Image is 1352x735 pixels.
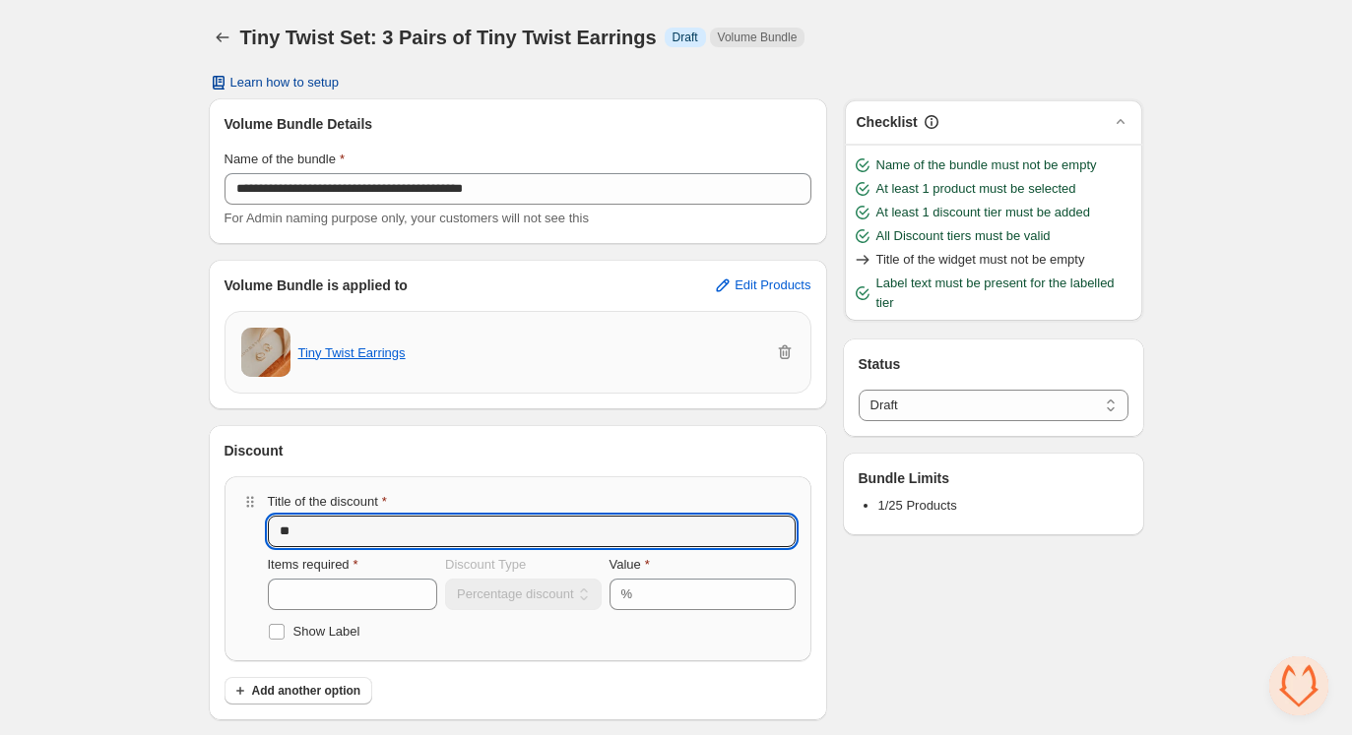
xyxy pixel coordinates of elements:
[876,274,1134,313] span: Label text must be present for the labelled tier
[240,26,657,49] h1: Tiny Twist Set: 3 Pairs of Tiny Twist Earrings
[225,114,811,134] h3: Volume Bundle Details
[225,276,408,295] h3: Volume Bundle is applied to
[876,155,1097,175] span: Name of the bundle must not be empty
[225,441,284,460] h3: Discount
[876,203,1091,222] span: At least 1 discount tier must be added
[209,24,236,51] button: Back
[197,69,352,96] button: Learn how to setup
[1269,656,1328,715] div: Open chat
[876,179,1076,199] span: At least 1 product must be selected
[241,318,290,387] img: Tiny Twist Earrings
[876,250,1085,270] span: Title of the widget must not be empty
[673,30,698,45] span: Draft
[610,555,650,575] label: Value
[701,270,822,301] button: Edit Products
[718,30,798,45] span: Volume Bundle
[735,277,810,293] span: Edit Products
[859,468,950,488] h3: Bundle Limits
[878,498,957,513] span: 1/25 Products
[876,226,1051,246] span: All Discount tiers must be valid
[859,354,1128,374] h3: Status
[230,75,340,91] span: Learn how to setup
[298,345,406,360] button: Tiny Twist Earrings
[225,211,589,225] span: For Admin naming purpose only, your customers will not see this
[621,584,633,604] div: %
[293,624,360,639] span: Show Label
[225,677,373,704] button: Add another option
[268,492,387,512] label: Title of the discount
[445,555,526,575] label: Discount Type
[225,150,346,169] label: Name of the bundle
[252,683,361,699] span: Add another option
[268,555,358,575] label: Items required
[857,112,918,132] h3: Checklist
